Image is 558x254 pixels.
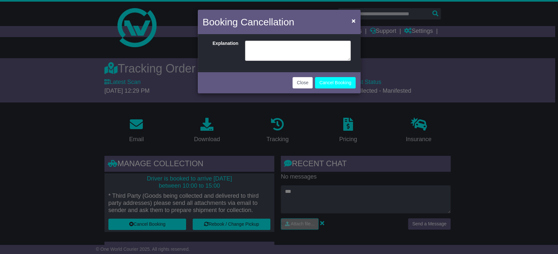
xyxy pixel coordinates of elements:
button: Cancel Booking [315,77,355,88]
h4: Booking Cancellation [203,15,294,29]
label: Explanation [204,41,242,59]
button: Close [293,77,313,88]
span: × [351,17,355,24]
button: Close [348,14,359,27]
